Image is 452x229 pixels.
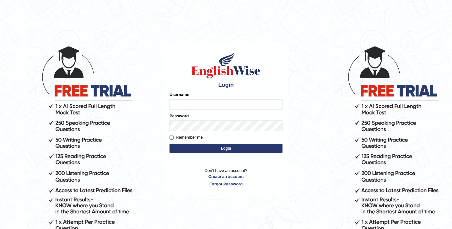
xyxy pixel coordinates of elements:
[169,134,203,141] label: Remember me
[169,168,282,187] p: Don't have an account?
[169,92,189,98] label: Username
[169,144,282,153] button: Login
[169,82,282,88] h4: Login
[169,136,174,140] input: Remember me
[190,51,262,79] img: Logo of English Wise sign in for intelligent practice with AI
[169,173,282,179] a: Create an account
[169,113,189,119] label: Password
[169,181,282,187] a: Forgot Password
